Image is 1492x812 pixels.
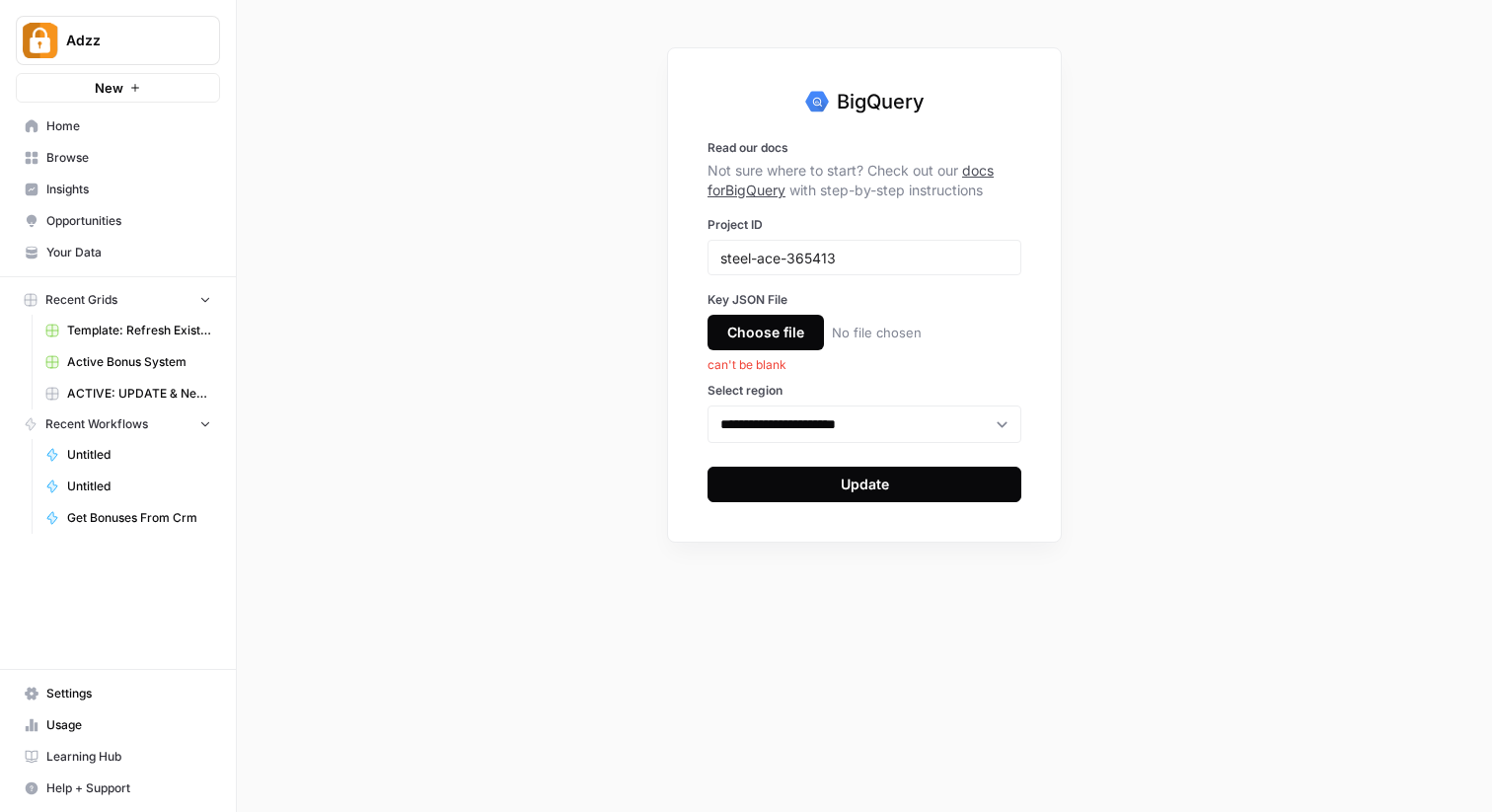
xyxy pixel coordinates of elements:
[708,139,1021,157] p: Read our docs
[841,475,889,494] div: Update
[46,716,211,734] span: Usage
[16,16,220,65] button: Workspace: Adzz
[46,748,211,766] span: Learning Hub
[708,356,1021,374] p: can't be blank
[46,779,211,797] span: Help + Support
[16,285,220,315] button: Recent Grids
[37,471,220,502] a: Untitled
[16,409,220,439] button: Recent Workflows
[708,315,824,350] div: Choose file
[46,117,211,135] span: Home
[67,446,211,464] span: Untitled
[720,249,1008,266] input: Your Google Project ID
[832,323,922,342] p: No file chosen
[46,685,211,702] span: Settings
[67,322,211,339] span: Template: Refresh Existing Content
[67,385,211,403] span: ACTIVE: UPDATE & New Casino Reviews
[708,88,1021,115] div: BigQuery
[46,244,211,261] span: Your Data
[66,31,186,50] span: Adzz
[16,73,220,103] button: New
[708,161,1021,200] p: Not sure where to start? Check out our with step-by-step instructions
[37,315,220,346] a: Template: Refresh Existing Content
[37,439,220,471] a: Untitled
[45,415,148,433] span: Recent Workflows
[67,509,211,527] span: Get Bonuses From Crm
[16,111,220,142] a: Home
[16,205,220,237] a: Opportunities
[708,467,1021,502] button: Update
[45,291,117,309] span: Recent Grids
[46,181,211,198] span: Insights
[708,291,1021,309] p: Key JSON File
[708,216,1021,234] label: Project ID
[16,142,220,174] a: Browse
[46,149,211,167] span: Browse
[95,78,123,98] span: New
[16,678,220,709] a: Settings
[37,502,220,534] a: Get Bonuses From Crm
[708,382,1021,400] p: Select region
[37,346,220,378] a: Active Bonus System
[23,23,58,58] img: Adzz Logo
[16,741,220,773] a: Learning Hub
[67,353,211,371] span: Active Bonus System
[67,478,211,495] span: Untitled
[16,174,220,205] a: Insights
[46,212,211,230] span: Opportunities
[16,237,220,268] a: Your Data
[16,773,220,804] button: Help + Support
[16,709,220,741] a: Usage
[37,378,220,409] a: ACTIVE: UPDATE & New Casino Reviews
